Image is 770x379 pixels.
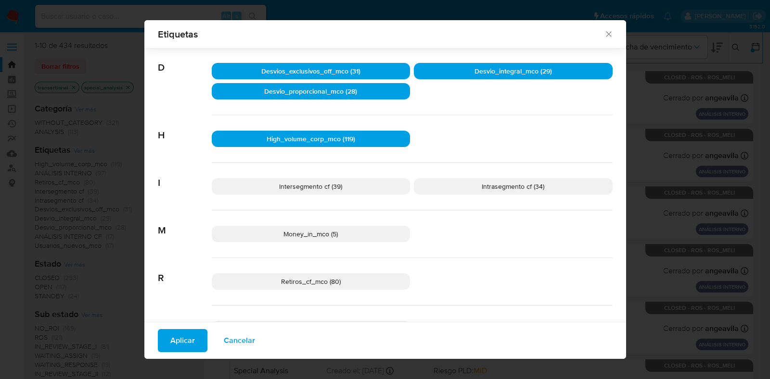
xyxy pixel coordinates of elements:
[212,178,411,195] div: Intersegmento cf (39)
[212,63,411,79] div: Desvios_exclusivos_off_mco (31)
[604,29,613,38] button: Cerrar
[212,321,411,337] div: Usuarios_nuevos_mco (17)
[158,29,604,39] span: Etiquetas
[212,226,411,242] div: Money_in_mco (5)
[264,86,357,96] span: Desvio_proporcional_mco (28)
[158,115,212,141] span: H
[170,330,195,351] span: Aplicar
[279,182,342,191] span: Intersegmento cf (39)
[482,182,544,191] span: Intrasegmento cf (34)
[212,83,411,99] div: Desvio_proporcional_mco (28)
[281,277,341,286] span: Retiros_cf_mco (80)
[158,258,212,284] span: R
[211,329,268,352] button: Cancelar
[267,134,355,144] span: High_volume_corp_mco (119)
[261,66,360,76] span: Desvios_exclusivos_off_mco (31)
[212,131,411,147] div: High_volume_corp_mco (119)
[475,66,552,76] span: Desvio_integral_mco (29)
[212,273,411,290] div: Retiros_cf_mco (80)
[414,63,613,79] div: Desvio_integral_mco (29)
[158,210,212,236] span: M
[158,329,207,352] button: Aplicar
[158,163,212,189] span: I
[224,330,255,351] span: Cancelar
[158,48,212,73] span: D
[158,306,212,331] span: U
[283,229,338,239] span: Money_in_mco (5)
[414,178,613,195] div: Intrasegmento cf (34)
